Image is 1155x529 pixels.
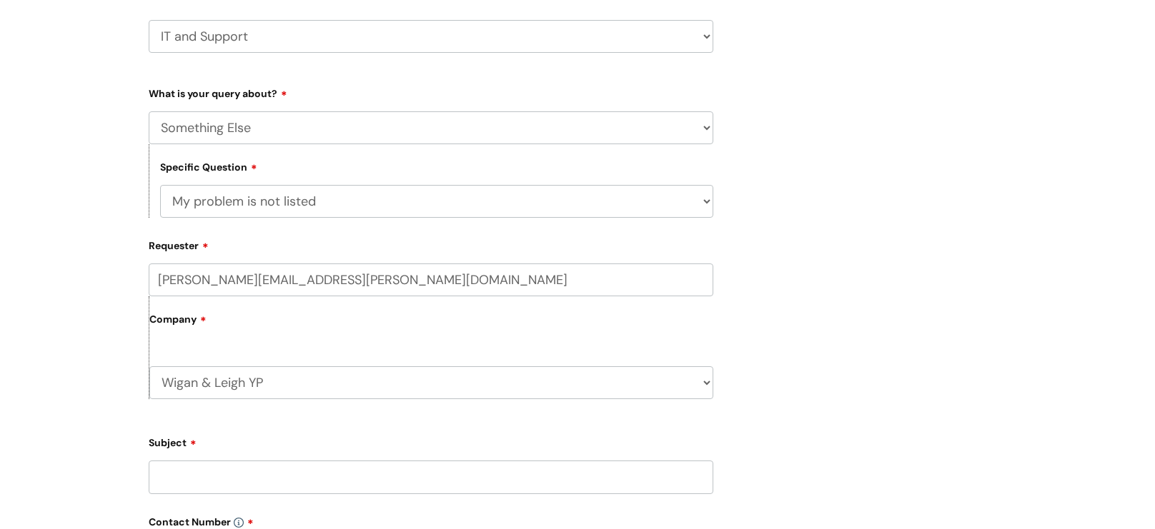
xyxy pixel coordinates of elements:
[149,432,713,449] label: Subject
[149,263,713,296] input: Email
[234,518,244,528] img: info-icon.svg
[149,511,713,528] label: Contact Number
[149,235,713,252] label: Requester
[149,308,713,341] label: Company
[160,159,257,173] label: Specific Question
[149,83,713,100] label: What is your query about?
